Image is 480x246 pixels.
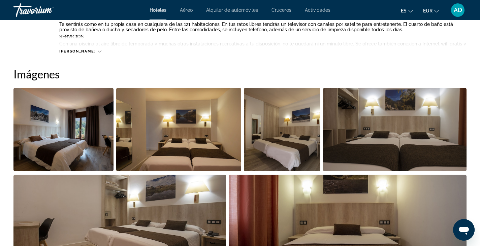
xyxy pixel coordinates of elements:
[271,7,291,13] a: Cruceros
[423,8,433,13] span: EUR
[449,3,467,17] button: User Menu
[116,87,242,172] button: Open full-screen image slider
[59,34,84,39] b: Servicios
[180,7,193,13] a: Aéreo
[13,87,114,172] button: Open full-screen image slider
[305,7,330,13] a: Actividades
[454,7,462,13] span: AD
[59,49,101,54] button: [PERSON_NAME]
[401,8,407,13] span: es
[150,7,166,13] a: Hoteles
[59,22,467,32] p: Te sentirás como en tu propia casa en cualquiera de las 121 habitaciones. En tus ratos libres ten...
[453,219,475,241] iframe: Botón para iniciar la ventana de mensajería
[244,87,320,172] button: Open full-screen image slider
[423,6,439,15] button: Change currency
[206,7,258,13] a: Alquiler de automóviles
[401,6,413,15] button: Change language
[59,49,96,54] span: [PERSON_NAME]
[323,87,467,172] button: Open full-screen image slider
[13,67,467,81] h2: Imágenes
[13,1,81,19] a: Travorium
